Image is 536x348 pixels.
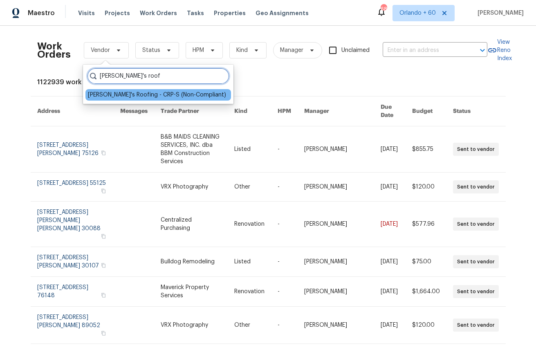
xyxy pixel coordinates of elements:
span: Visits [78,9,95,17]
td: [PERSON_NAME] [298,307,374,344]
td: [PERSON_NAME] [298,247,374,277]
td: - [271,247,298,277]
span: Status [142,46,160,54]
th: HPM [271,97,298,126]
a: View Reno Index [487,38,512,63]
td: Centralized Purchasing [154,202,228,247]
td: [PERSON_NAME] [298,126,374,173]
th: Status [446,97,505,126]
span: HPM [193,46,204,54]
td: - [271,277,298,307]
th: Trade Partner [154,97,228,126]
button: Open [477,45,488,56]
td: Listed [228,126,271,173]
span: Vendor [91,46,110,54]
td: Renovation [228,202,271,247]
span: [PERSON_NAME] [474,9,524,17]
div: 689 [381,5,386,13]
td: [PERSON_NAME] [298,277,374,307]
span: Kind [236,46,248,54]
button: Copy Address [100,292,107,299]
span: Work Orders [140,9,177,17]
div: [PERSON_NAME]'s Roofing - CRP-S (Non-Compliant) [88,91,226,99]
td: Bulldog Remodeling [154,247,228,277]
button: Copy Address [100,187,107,195]
td: - [271,126,298,173]
td: [PERSON_NAME] [298,202,374,247]
td: VRX Photography [154,307,228,344]
td: - [271,307,298,344]
input: Enter in an address [383,44,464,57]
span: Projects [105,9,130,17]
th: Due Date [374,97,406,126]
td: VRX Photography [154,173,228,202]
button: Copy Address [100,330,107,337]
th: Kind [228,97,271,126]
th: Address [31,97,114,126]
th: Messages [114,97,154,126]
td: Maverick Property Services [154,277,228,307]
th: Manager [298,97,374,126]
td: Listed [228,247,271,277]
td: Other [228,173,271,202]
span: Tasks [187,10,204,16]
span: Maestro [28,9,55,17]
span: Manager [280,46,303,54]
span: Unclaimed [341,46,370,55]
td: [PERSON_NAME] [298,173,374,202]
td: Other [228,307,271,344]
span: Geo Assignments [256,9,309,17]
td: B&B MAIDS CLEANING SERVICES, INC. dba BBM Construction Services [154,126,228,173]
td: - [271,202,298,247]
td: - [271,173,298,202]
span: Orlando + 60 [399,9,436,17]
td: Renovation [228,277,271,307]
span: Properties [214,9,246,17]
button: Copy Address [100,149,107,157]
div: 1122939 work orders [37,78,499,86]
button: Copy Address [100,262,107,269]
h2: Work Orders [37,42,71,58]
th: Budget [406,97,446,126]
button: Copy Address [100,233,107,240]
